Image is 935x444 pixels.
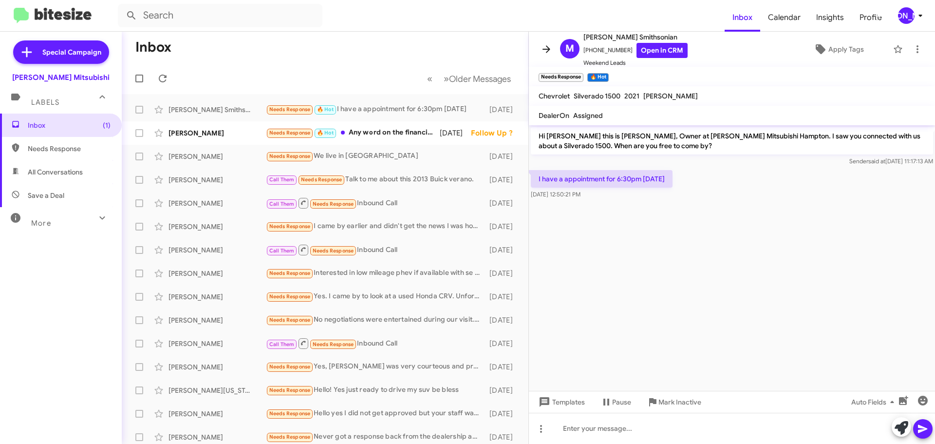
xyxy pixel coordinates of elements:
[788,40,888,58] button: Apply Tags
[587,73,608,82] small: 🔥 Hot
[444,73,449,85] span: »
[269,130,311,136] span: Needs Response
[421,69,438,89] button: Previous
[449,74,511,84] span: Older Messages
[28,120,111,130] span: Inbox
[313,248,354,254] span: Needs Response
[168,362,266,372] div: [PERSON_NAME]
[868,157,885,165] span: said at
[593,393,639,411] button: Pause
[266,337,485,349] div: Inbound Call
[851,393,898,411] span: Auto Fields
[269,176,295,183] span: Call Them
[852,3,890,32] a: Profile
[612,393,631,411] span: Pause
[266,431,485,443] div: Never got a response back from the dealership and my app
[485,152,521,161] div: [DATE]
[135,39,171,55] h1: Inbox
[269,410,311,417] span: Needs Response
[269,293,311,300] span: Needs Response
[485,292,521,302] div: [DATE]
[168,315,266,325] div: [PERSON_NAME]
[266,244,485,256] div: Inbound Call
[849,157,933,165] span: Sender [DATE] 11:17:13 AM
[760,3,808,32] a: Calendar
[168,198,266,208] div: [PERSON_NAME]
[266,104,485,115] div: I have a appointment for 6:30pm [DATE]
[269,201,295,207] span: Call Them
[531,191,580,198] span: [DATE] 12:50:21 PM
[266,174,485,185] div: Talk to me about this 2013 Buick verano.
[266,361,485,372] div: Yes, [PERSON_NAME] was very courteous and professional.
[624,92,639,100] span: 2021
[422,69,517,89] nav: Page navigation example
[28,144,111,154] span: Needs Response
[828,40,864,58] span: Apply Tags
[42,47,101,57] span: Special Campaign
[573,111,603,120] span: Assigned
[485,198,521,208] div: [DATE]
[266,221,485,232] div: I came by earlier and didn't get the news I was hoping for. I thought you guys offered in-house f...
[168,269,266,278] div: [PERSON_NAME]
[539,111,569,120] span: DealerOn
[266,127,440,138] div: Any word on the financing side of things?
[269,223,311,230] span: Needs Response
[103,120,111,130] span: (1)
[269,153,311,159] span: Needs Response
[266,385,485,396] div: Hello! Yes just ready to drive my suv be bless
[539,92,570,100] span: Chevrolet
[168,386,266,395] div: [PERSON_NAME][US_STATE]
[266,408,485,419] div: Hello yes I did not get approved but your staff was friendly kind and welcoming thank you
[639,393,709,411] button: Mark Inactive
[898,7,915,24] div: [PERSON_NAME]
[485,386,521,395] div: [DATE]
[12,73,110,82] div: [PERSON_NAME] Mitsubishi
[118,4,322,27] input: Search
[28,167,83,177] span: All Conversations
[485,222,521,232] div: [DATE]
[529,393,593,411] button: Templates
[168,222,266,232] div: [PERSON_NAME]
[31,219,51,228] span: More
[168,292,266,302] div: [PERSON_NAME]
[725,3,760,32] a: Inbox
[168,128,266,138] div: [PERSON_NAME]
[843,393,906,411] button: Auto Fields
[485,269,521,278] div: [DATE]
[808,3,852,32] a: Insights
[266,314,485,326] div: No negotiations were entertained during our visit. Priority Mitsubishi entertained our negotiatio...
[168,152,266,161] div: [PERSON_NAME]
[485,315,521,325] div: [DATE]
[583,58,688,68] span: Weekend Leads
[269,364,311,370] span: Needs Response
[537,393,585,411] span: Templates
[440,128,471,138] div: [DATE]
[583,43,688,58] span: [PHONE_NUMBER]
[168,245,266,255] div: [PERSON_NAME]
[531,170,673,188] p: I have a appointment for 6:30pm [DATE]
[539,73,583,82] small: Needs Response
[269,106,311,113] span: Needs Response
[168,339,266,348] div: [PERSON_NAME]
[313,341,354,347] span: Needs Response
[485,105,521,115] div: [DATE]
[31,98,59,107] span: Labels
[269,270,311,276] span: Needs Response
[28,191,64,200] span: Save a Deal
[485,432,521,442] div: [DATE]
[313,201,354,207] span: Needs Response
[13,40,109,64] a: Special Campaign
[266,268,485,279] div: Interested in low mileage phev if available with se tech package
[269,434,311,440] span: Needs Response
[485,175,521,185] div: [DATE]
[658,393,701,411] span: Mark Inactive
[438,69,517,89] button: Next
[301,176,342,183] span: Needs Response
[168,432,266,442] div: [PERSON_NAME]
[531,127,933,154] p: Hi [PERSON_NAME] this is [PERSON_NAME], Owner at [PERSON_NAME] Mitsubishi Hampton. I saw you conn...
[168,105,266,115] div: [PERSON_NAME] Smithsonian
